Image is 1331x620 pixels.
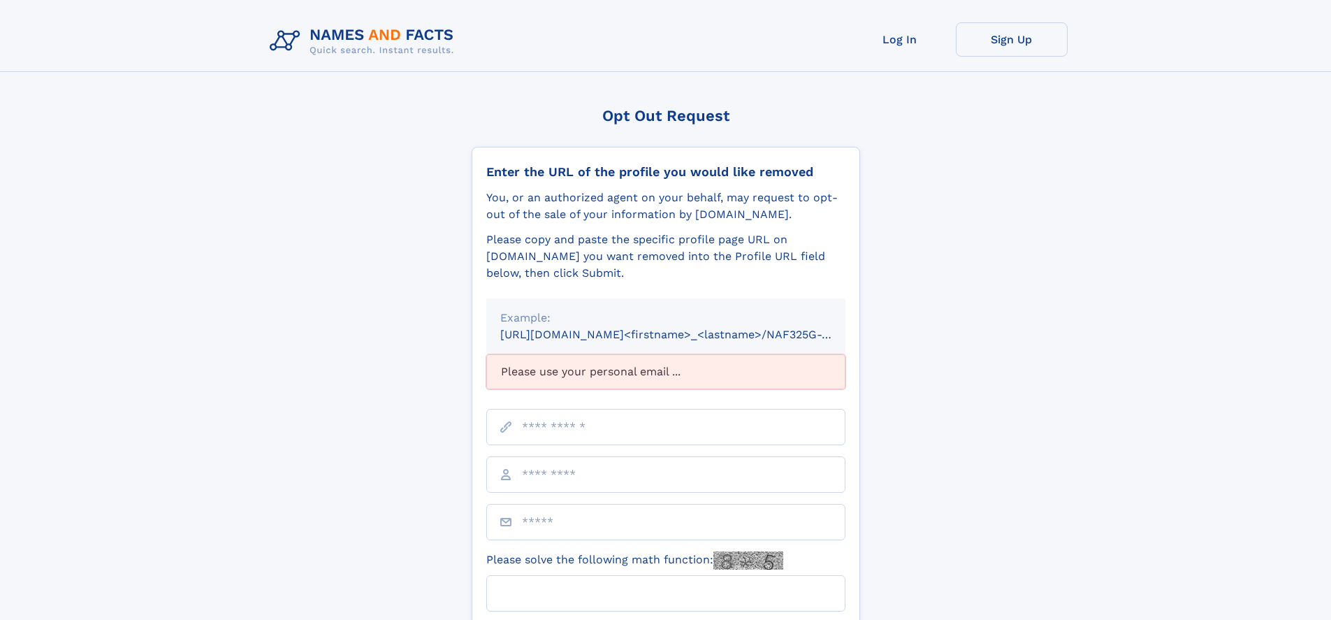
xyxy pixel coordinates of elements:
a: Log In [844,22,956,57]
label: Please solve the following math function: [486,551,783,570]
img: Logo Names and Facts [264,22,465,60]
div: Please use your personal email ... [486,354,845,389]
div: Opt Out Request [472,107,860,124]
div: Please copy and paste the specific profile page URL on [DOMAIN_NAME] you want removed into the Pr... [486,231,845,282]
div: Enter the URL of the profile you would like removed [486,164,845,180]
div: Example: [500,310,831,326]
small: [URL][DOMAIN_NAME]<firstname>_<lastname>/NAF325G-xxxxxxxx [500,328,872,341]
div: You, or an authorized agent on your behalf, may request to opt-out of the sale of your informatio... [486,189,845,223]
a: Sign Up [956,22,1068,57]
